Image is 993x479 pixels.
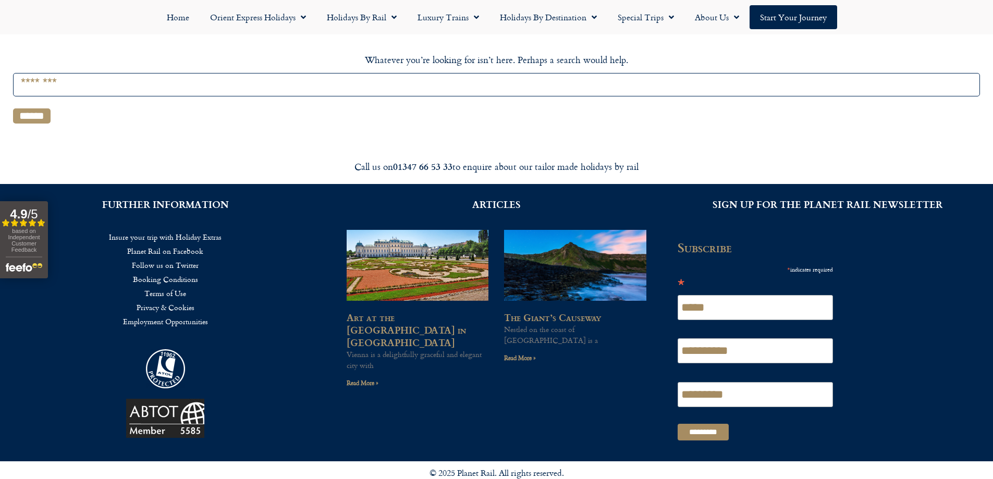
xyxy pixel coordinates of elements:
[16,230,315,328] nav: Menu
[607,5,684,29] a: Special Trips
[16,300,315,314] a: Privacy & Cookies
[678,200,977,209] h2: SIGN UP FOR THE PLANET RAIL NEWSLETTER
[16,200,315,209] h2: FURTHER INFORMATION
[347,200,646,209] h2: ARTICLES
[16,314,315,328] a: Employment Opportunities
[504,324,646,346] p: Nestled on the coast of [GEOGRAPHIC_DATA] is a
[750,5,837,29] a: Start your Journey
[146,349,185,388] img: atol_logo-1
[16,230,315,244] a: Insure your trip with Holiday Extras
[407,5,489,29] a: Luxury Trains
[678,240,839,255] h2: Subscribe
[16,286,315,300] a: Terms of Use
[13,53,980,67] p: Whatever you’re looking for isn’t here. Perhaps a search would help.
[347,349,488,371] p: Vienna is a delightfully graceful and elegant city with
[316,5,407,29] a: Holidays by Rail
[5,5,988,29] nav: Menu
[393,159,452,173] strong: 01347 66 53 33
[16,244,315,258] a: Planet Rail on Facebook
[684,5,750,29] a: About Us
[126,399,204,438] img: ABTOT Black logo 5585 (002)
[504,310,601,324] a: The Giant’s Causeway
[678,262,833,275] div: indicates required
[489,5,607,29] a: Holidays by Destination
[156,5,200,29] a: Home
[347,378,378,388] a: Read more about Art at the Belvedere Palace in Vienna
[205,161,789,173] div: Call us on to enquire about our tailor made holidays by rail
[347,310,466,349] a: Art at the [GEOGRAPHIC_DATA] in [GEOGRAPHIC_DATA]
[200,5,316,29] a: Orient Express Holidays
[16,272,315,286] a: Booking Conditions
[504,353,536,363] a: Read more about The Giant’s Causeway
[16,258,315,272] a: Follow us on Twitter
